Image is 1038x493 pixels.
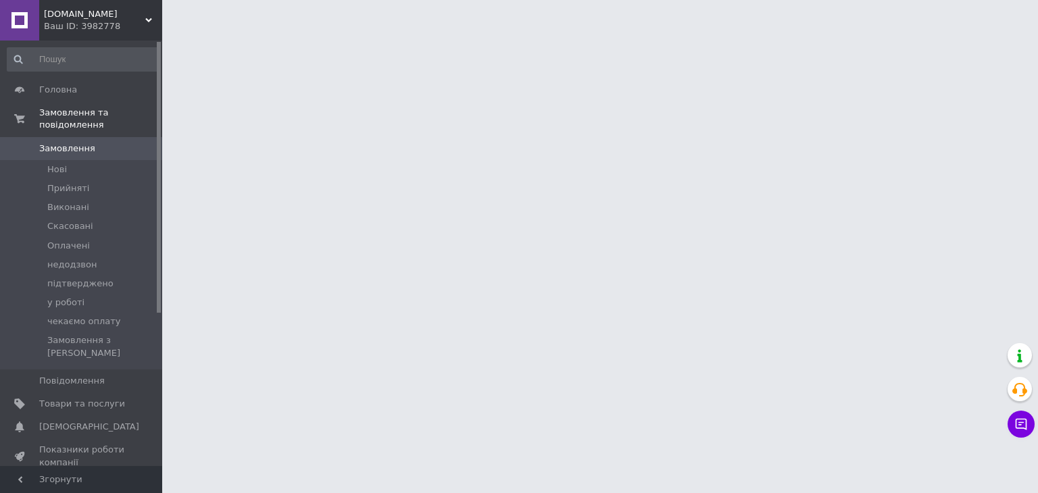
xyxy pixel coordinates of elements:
[39,421,139,433] span: [DEMOGRAPHIC_DATA]
[39,398,125,410] span: Товари та послуги
[39,444,125,468] span: Показники роботи компанії
[7,47,159,72] input: Пошук
[47,259,97,271] span: недодзвон
[39,107,162,131] span: Замовлення та повідомлення
[47,220,93,232] span: Скасовані
[39,142,95,155] span: Замовлення
[47,278,114,290] span: підтверджено
[39,375,105,387] span: Повідомлення
[47,334,158,359] span: Замовлення з [PERSON_NAME]
[47,201,89,213] span: Виконані
[47,163,67,176] span: Нові
[39,84,77,96] span: Головна
[47,182,89,194] span: Прийняті
[44,8,145,20] span: fatcarp.com.ua
[47,315,121,328] span: чекаємо оплату
[47,240,90,252] span: Оплачені
[44,20,162,32] div: Ваш ID: 3982778
[47,296,84,309] span: у роботі
[1008,411,1035,438] button: Чат з покупцем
